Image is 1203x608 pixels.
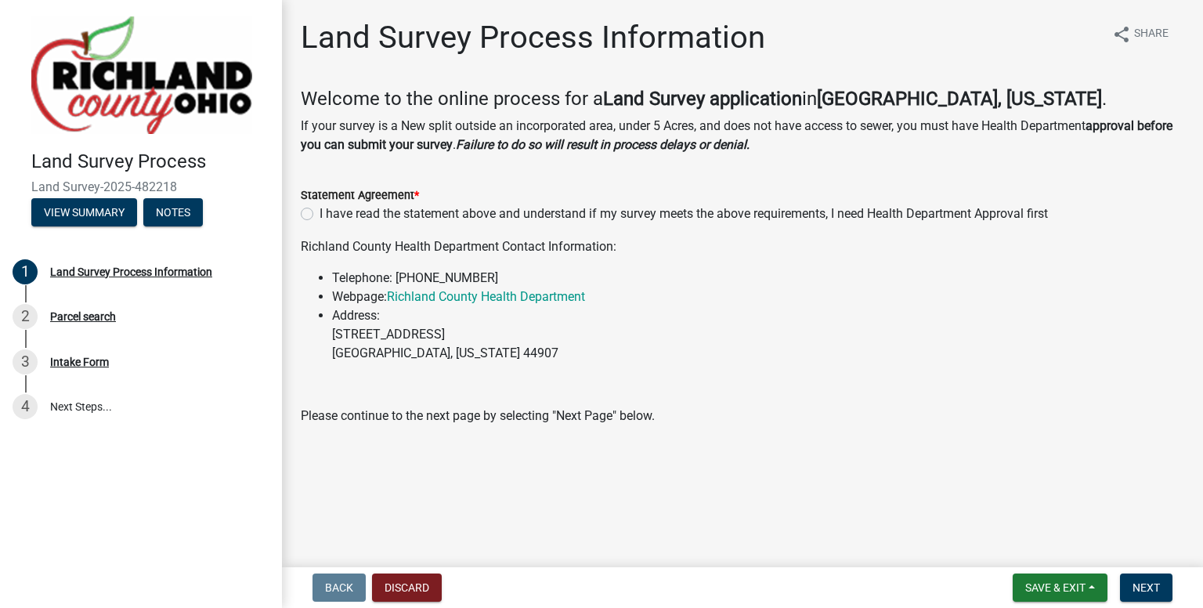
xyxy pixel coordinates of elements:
[301,19,765,56] h1: Land Survey Process Information
[301,88,1184,110] h4: Welcome to the online process for a in .
[143,207,203,219] wm-modal-confirm: Notes
[312,574,366,602] button: Back
[13,394,38,419] div: 4
[372,574,442,602] button: Discard
[301,118,1172,152] strong: approval before you can submit your survey
[387,289,585,304] a: Richland County Health Department
[301,237,1184,256] p: Richland County Health Department Contact Information:
[31,16,252,134] img: Richland County, Ohio
[1100,19,1181,49] button: shareShare
[301,407,1184,425] p: Please continue to the next page by selecting "Next Page" below.
[325,581,353,594] span: Back
[332,288,1184,306] li: Webpage:
[31,198,137,226] button: View Summary
[50,356,109,367] div: Intake Form
[332,269,1184,288] li: Telephone: [PHONE_NUMBER]
[1134,25,1169,44] span: Share
[1120,574,1172,602] button: Next
[50,311,116,322] div: Parcel search
[13,349,38,375] div: 3
[1013,574,1107,602] button: Save & Exit
[456,137,750,152] strong: Failure to do so will result in process delays or denial.
[13,259,38,284] div: 1
[31,179,251,194] span: Land Survey-2025-482218
[1133,581,1160,594] span: Next
[50,266,212,277] div: Land Survey Process Information
[31,150,269,173] h4: Land Survey Process
[31,207,137,219] wm-modal-confirm: Summary
[817,88,1102,110] strong: [GEOGRAPHIC_DATA], [US_STATE]
[13,304,38,329] div: 2
[1025,581,1086,594] span: Save & Exit
[320,204,1048,223] label: I have read the statement above and understand if my survey meets the above requirements, I need ...
[301,190,419,201] label: Statement Agreement
[332,306,1184,363] li: Address: [STREET_ADDRESS] [GEOGRAPHIC_DATA], [US_STATE] 44907
[603,88,802,110] strong: Land Survey application
[143,198,203,226] button: Notes
[1112,25,1131,44] i: share
[301,117,1184,154] p: If your survey is a New split outside an incorporated area, under 5 Acres, and does not have acce...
